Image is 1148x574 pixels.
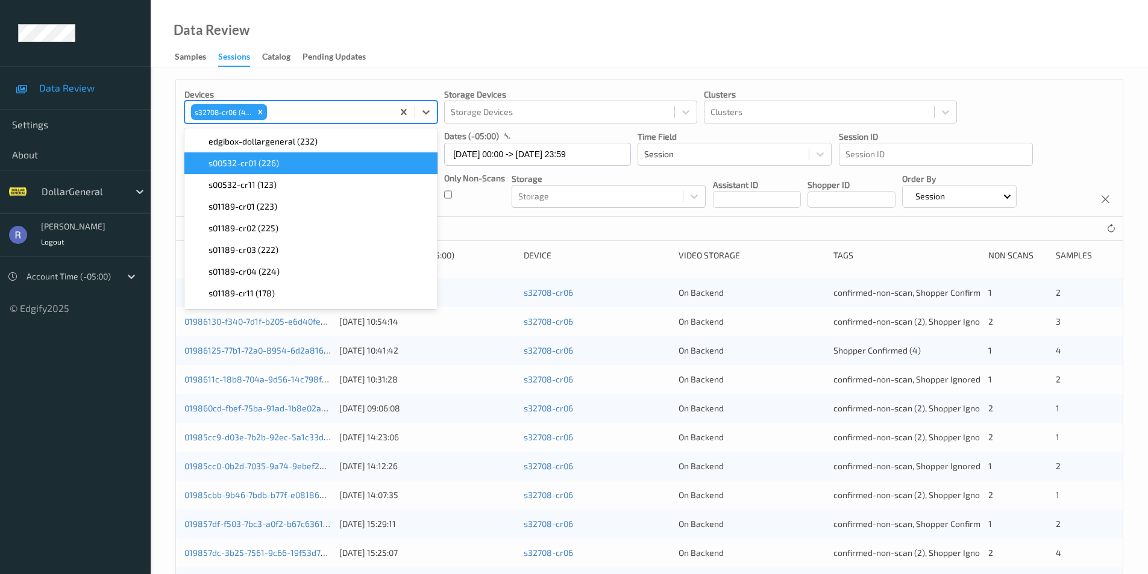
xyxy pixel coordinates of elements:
span: 1 [1056,403,1059,413]
p: Shopper ID [808,179,896,191]
span: s01189-cr11 (178) [209,287,275,299]
span: 2 [988,316,993,326]
div: On Backend [679,489,825,501]
p: dates (-05:00) [444,130,499,142]
span: 2 [988,403,993,413]
span: confirmed-non-scan, Shopper Confirmed [833,287,990,298]
span: 2 [1056,287,1061,298]
div: Sessions [218,51,250,67]
span: confirmed-non-scan (2), Shopper Ignored, Shopper Confirmed [833,432,1071,442]
span: confirmed-non-scan (2), Shopper Ignored, Shopper Confirmed [833,490,1071,500]
div: [DATE] 15:25:07 [339,547,515,559]
div: [DATE] 10:54:14 [339,316,515,328]
a: s32708-cr06 [524,374,573,384]
div: [DATE] 10:41:42 [339,345,515,357]
p: Session [911,190,949,202]
p: Session ID [839,131,1033,143]
div: On Backend [679,373,825,385]
span: 4 [1056,547,1061,558]
span: 2 [1056,519,1061,529]
a: 01986125-77b1-72a0-8954-6d2a816cf250 [184,345,345,355]
div: Data Review [174,24,249,36]
a: 0198611c-18b8-704a-9d56-14c798f10b0e [184,374,345,384]
span: 1 [988,374,992,384]
span: 2 [1056,374,1061,384]
div: [DATE] 14:12:26 [339,460,515,472]
span: 2 [1056,461,1061,471]
a: s32708-cr06 [524,345,573,355]
span: confirmed-non-scan, Shopper Ignored (2) [833,374,993,384]
div: s32708-cr06 (43) [191,104,254,120]
div: Samples [175,51,206,66]
span: 1 [1056,432,1059,442]
a: 01985cc9-d03e-7b2b-92ec-5a1c33d3ce8d [184,432,348,442]
div: [DATE] 14:23:06 [339,431,515,443]
p: Clusters [704,89,957,101]
a: s32708-cr06 [524,287,573,298]
span: s00532-cr01 (226) [209,157,279,169]
span: s01189-cr03 (222) [209,244,278,256]
p: Storage Devices [444,89,697,101]
span: s00532-cr11 (123) [209,179,277,191]
div: On Backend [679,431,825,443]
a: Sessions [218,49,262,67]
div: Catalog [262,51,290,66]
div: [DATE] 14:07:35 [339,489,515,501]
span: 1 [988,519,992,529]
div: On Backend [679,345,825,357]
a: s32708-cr06 [524,403,573,413]
a: s32708-cr06 [524,432,573,442]
span: s01189-cr04 (224) [209,266,280,278]
span: edgibox-dollargeneral (232) [209,136,318,148]
div: [DATE] 15:29:11 [339,518,515,530]
span: 1 [1056,490,1059,500]
a: 019857df-f503-7bc3-a0f2-b67c6361cd67 [184,519,341,529]
span: confirmed-non-scan, Shopper Confirmed [833,519,990,529]
div: Tags [833,249,980,261]
a: s32708-cr06 [524,461,573,471]
a: s32708-cr06 [524,547,573,558]
div: Non Scans [988,249,1047,261]
a: Pending Updates [303,49,378,66]
a: s32708-cr06 [524,519,573,529]
a: 01986130-f340-7d1f-b205-e6d40feb9232 [184,316,345,326]
span: 1 [988,345,992,355]
a: 01985cc0-0b2d-7035-9a74-9ebef2e525bf [184,461,347,471]
span: 1 [988,287,992,298]
div: Pending Updates [303,51,366,66]
div: [DATE] 10:31:28 [339,373,515,385]
p: Devices [184,89,438,101]
div: On Backend [679,518,825,530]
span: 4 [1056,345,1061,355]
a: Samples [175,49,218,66]
a: s32708-cr06 [524,316,573,326]
p: Assistant ID [713,179,801,191]
p: Order By [902,173,1017,185]
span: confirmed-non-scan (2), Shopper Ignored, Shopper Confirmed [833,403,1071,413]
a: Catalog [262,49,303,66]
a: s32708-cr06 [524,490,573,500]
a: 01985cbb-9b46-7bdb-b77f-e08186ef2428 [184,490,348,500]
div: On Backend [679,287,825,299]
span: 2 [988,490,993,500]
div: Samples [1056,249,1114,261]
span: s01189-cr02 (225) [209,222,278,234]
div: Device [524,249,670,261]
div: Video Storage [679,249,825,261]
a: 019857dc-3b25-7561-9c66-19f53d7a8994 [184,547,346,558]
span: 1 [988,461,992,471]
span: 2 [988,547,993,558]
a: 019860cd-fbef-75ba-91ad-1b8e02a169f5 [184,403,342,413]
div: [DATE] 09:06:08 [339,402,515,414]
p: Storage [512,173,706,185]
span: 2 [988,432,993,442]
span: s01189-cr01 (223) [209,201,277,213]
p: Only Non-Scans [444,172,505,184]
span: confirmed-non-scan (2), Shopper Ignored (2), Shopper Confirmed (2) [833,547,1096,558]
div: On Backend [679,402,825,414]
span: confirmed-non-scan, Shopper Ignored [833,461,980,471]
span: confirmed-non-scan (2), Shopper Ignored (2), Shopper Confirmed (2) [833,316,1096,326]
p: Time Field [638,131,832,143]
div: Remove s32708-cr06 (43) [254,104,267,120]
div: On Backend [679,460,825,472]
